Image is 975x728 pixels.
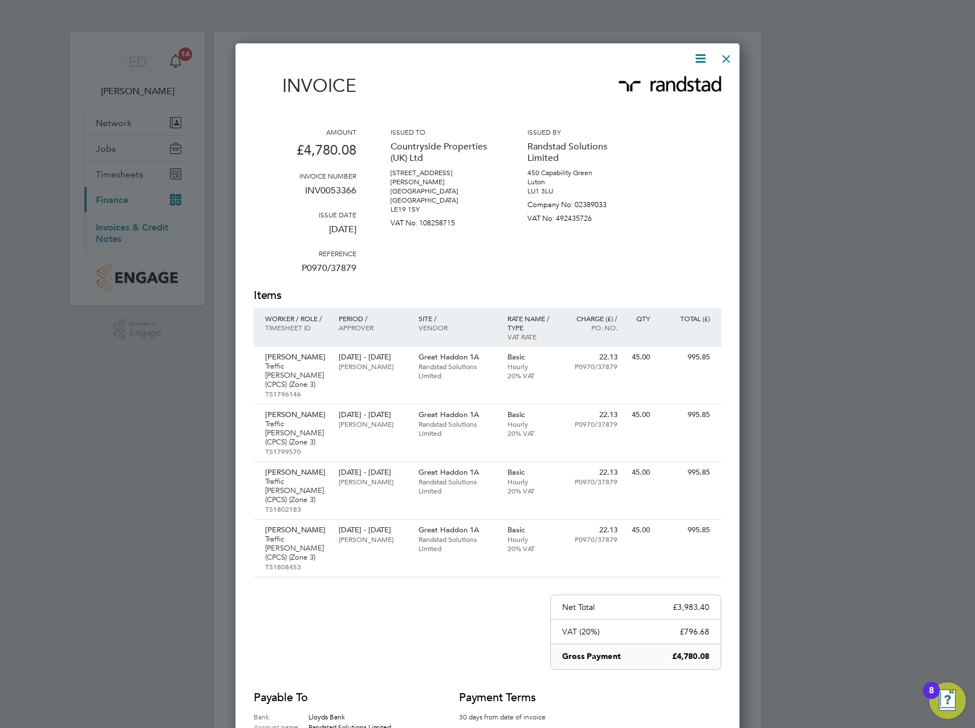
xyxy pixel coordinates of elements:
h2: Payable to [254,690,425,706]
p: Traffic [PERSON_NAME] (CPCS) (Zone 3) [265,535,327,562]
p: Hourly [507,419,557,428]
p: Basic [507,468,557,477]
p: LU1 3LU [527,187,630,196]
p: [STREET_ADDRESS][PERSON_NAME] [391,168,493,187]
p: [PERSON_NAME] [265,410,327,419]
p: 30 days from date of invoice [459,711,562,722]
p: 45.00 [629,525,650,535]
p: Randstad Solutions Limited [419,477,496,495]
p: Charge (£) / [568,314,617,323]
img: randstad-logo-remittance.png [619,76,721,92]
p: 22.13 [568,468,617,477]
p: Great Haddon 1A [419,468,496,477]
p: P0970/37879 [568,477,617,486]
p: [PERSON_NAME] [339,477,407,486]
p: [DATE] [254,219,356,249]
p: [PERSON_NAME] [265,353,327,362]
p: 20% VAT [507,371,557,380]
p: Great Haddon 1A [419,410,496,419]
p: VAT No: 108258715 [391,214,493,228]
p: Randstad Solutions Limited [419,535,496,553]
p: VAT rate [507,332,557,341]
p: Rate name / type [507,314,557,332]
p: [DATE] - [DATE] [339,525,407,535]
p: P0970/37879 [254,258,356,288]
p: 20% VAT [507,428,557,438]
p: Worker / Role / [265,314,327,323]
p: 45.00 [629,353,650,362]
p: VAT No: 492435726 [527,209,630,223]
p: [DATE] - [DATE] [339,468,407,477]
p: [DATE] - [DATE] [339,410,407,419]
p: 45.00 [629,468,650,477]
p: QTY [629,314,650,323]
p: Site / [419,314,496,323]
p: 22.13 [568,410,617,419]
h1: Invoice [254,75,356,96]
p: Basic [507,353,557,362]
p: Great Haddon 1A [419,525,496,535]
p: Randstad Solutions Limited [419,362,496,380]
p: TS1808453 [265,562,327,571]
p: INV0053366 [254,180,356,210]
p: Hourly [507,477,557,486]
p: £4,780.08 [254,136,356,171]
h3: Reference [254,249,356,258]
p: [GEOGRAPHIC_DATA] [391,187,493,196]
p: Gross Payment [562,651,621,662]
p: VAT (20%) [562,626,600,637]
p: Net Total [562,602,595,612]
p: P0970/37879 [568,362,617,371]
p: Hourly [507,535,557,544]
p: Basic [507,525,557,535]
h3: Issue date [254,210,356,219]
p: P0970/37879 [568,419,617,428]
p: Period / [339,314,407,323]
span: Lloyds Bank [308,712,345,721]
p: 45.00 [629,410,650,419]
p: [PERSON_NAME] [339,419,407,428]
p: P0970/37879 [568,535,617,544]
p: Traffic [PERSON_NAME] (CPCS) (Zone 3) [265,419,327,447]
p: Po. No. [568,323,617,332]
p: 995.85 [661,353,710,362]
button: Open Resource Center, 8 new notifications [929,682,966,719]
h2: Items [254,288,721,304]
p: Randstad Solutions Limited [527,136,630,168]
p: LE19 1SY [391,205,493,214]
p: Company No: 02389033 [527,196,630,209]
p: Great Haddon 1A [419,353,496,362]
p: [PERSON_NAME] [339,362,407,371]
h2: Payment terms [459,690,562,706]
div: 8 [929,690,934,705]
p: TS1796146 [265,389,327,398]
p: 995.85 [661,525,710,535]
p: 995.85 [661,468,710,477]
p: Traffic [PERSON_NAME] (CPCS) (Zone 3) [265,477,327,504]
p: £796.68 [680,626,709,637]
p: Approver [339,323,407,332]
h3: Invoice number [254,171,356,180]
p: Countryside Properties (UK) Ltd [391,136,493,168]
p: Hourly [507,362,557,371]
p: £3,983.40 [673,602,709,612]
h3: Amount [254,127,356,136]
p: 995.85 [661,410,710,419]
p: Traffic [PERSON_NAME] (CPCS) (Zone 3) [265,362,327,389]
p: Timesheet ID [265,323,327,332]
p: TS1802183 [265,504,327,513]
p: [PERSON_NAME] [265,525,327,535]
p: 20% VAT [507,486,557,495]
p: [GEOGRAPHIC_DATA] [391,196,493,205]
p: Total (£) [661,314,710,323]
p: 20% VAT [507,544,557,553]
p: Randstad Solutions Limited [419,419,496,438]
p: 450 Capability Green [527,168,630,177]
p: £4,780.08 [672,651,709,662]
p: 22.13 [568,353,617,362]
h3: Issued by [527,127,630,136]
label: Bank: [254,711,308,722]
p: Luton [527,177,630,187]
p: [PERSON_NAME] [265,468,327,477]
p: [DATE] - [DATE] [339,353,407,362]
